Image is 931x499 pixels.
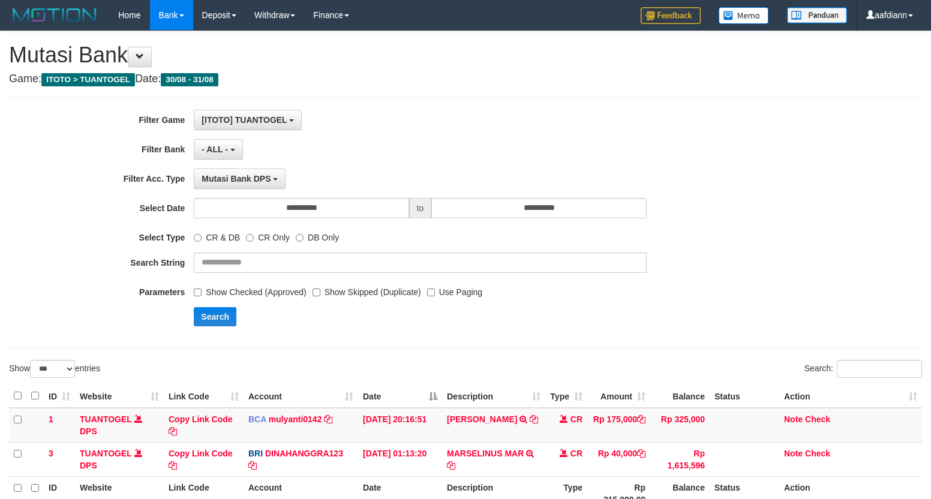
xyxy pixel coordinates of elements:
[265,449,343,458] a: DINAHANGGRA123
[324,414,332,424] a: Copy mulyanti0142 to clipboard
[358,408,442,443] td: [DATE] 20:16:51
[202,174,271,184] span: Mutasi Bank DPS
[427,288,435,296] input: Use Paging
[805,414,830,424] a: Check
[75,384,164,408] th: Website: activate to sort column ascending
[837,360,922,378] input: Search:
[296,227,339,244] label: DB Only
[9,43,922,67] h1: Mutasi Bank
[358,384,442,408] th: Date: activate to sort column descending
[530,414,538,424] a: Copy JAJA JAHURI to clipboard
[246,227,290,244] label: CR Only
[49,449,53,458] span: 3
[164,384,244,408] th: Link Code: activate to sort column ascending
[442,384,545,408] th: Description: activate to sort column ascending
[784,414,803,424] a: Note
[719,7,769,24] img: Button%20Memo.svg
[248,414,266,424] span: BCA
[202,115,287,125] span: [ITOTO] TUANTOGEL
[202,145,228,154] span: - ALL -
[447,461,455,470] a: Copy MARSELINUS MAR to clipboard
[9,6,100,24] img: MOTION_logo.png
[194,110,302,130] button: [ITOTO] TUANTOGEL
[650,442,710,476] td: Rp 1,615,596
[784,449,803,458] a: Note
[248,449,263,458] span: BRI
[194,288,202,296] input: Show Checked (Approved)
[650,408,710,443] td: Rp 325,000
[587,408,650,443] td: Rp 175,000
[313,282,421,298] label: Show Skipped (Duplicate)
[570,449,582,458] span: CR
[545,384,587,408] th: Type: activate to sort column ascending
[44,384,75,408] th: ID: activate to sort column ascending
[30,360,75,378] select: Showentries
[805,449,830,458] a: Check
[248,461,257,470] a: Copy DINAHANGGRA123 to clipboard
[246,234,254,242] input: CR Only
[710,384,779,408] th: Status
[427,282,482,298] label: Use Paging
[570,414,582,424] span: CR
[787,7,847,23] img: panduan.png
[75,408,164,443] td: DPS
[80,414,132,424] a: TUANTOGEL
[194,169,286,189] button: Mutasi Bank DPS
[9,73,922,85] h4: Game: Date:
[41,73,135,86] span: ITOTO > TUANTOGEL
[161,73,218,86] span: 30/08 - 31/08
[641,7,701,24] img: Feedback.jpg
[9,360,100,378] label: Show entries
[194,234,202,242] input: CR & DB
[637,449,645,458] a: Copy Rp 40,000 to clipboard
[779,384,922,408] th: Action: activate to sort column ascending
[313,288,320,296] input: Show Skipped (Duplicate)
[244,384,358,408] th: Account: activate to sort column ascending
[804,360,922,378] label: Search:
[169,414,233,436] a: Copy Link Code
[587,384,650,408] th: Amount: activate to sort column ascending
[169,449,233,470] a: Copy Link Code
[409,198,432,218] span: to
[587,442,650,476] td: Rp 40,000
[447,449,524,458] a: MARSELINUS MAR
[447,414,517,424] a: [PERSON_NAME]
[194,282,306,298] label: Show Checked (Approved)
[650,384,710,408] th: Balance
[194,139,242,160] button: - ALL -
[194,307,236,326] button: Search
[637,414,645,424] a: Copy Rp 175,000 to clipboard
[49,414,53,424] span: 1
[80,449,132,458] a: TUANTOGEL
[296,234,304,242] input: DB Only
[358,442,442,476] td: [DATE] 01:13:20
[194,227,240,244] label: CR & DB
[269,414,322,424] a: mulyanti0142
[75,442,164,476] td: DPS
